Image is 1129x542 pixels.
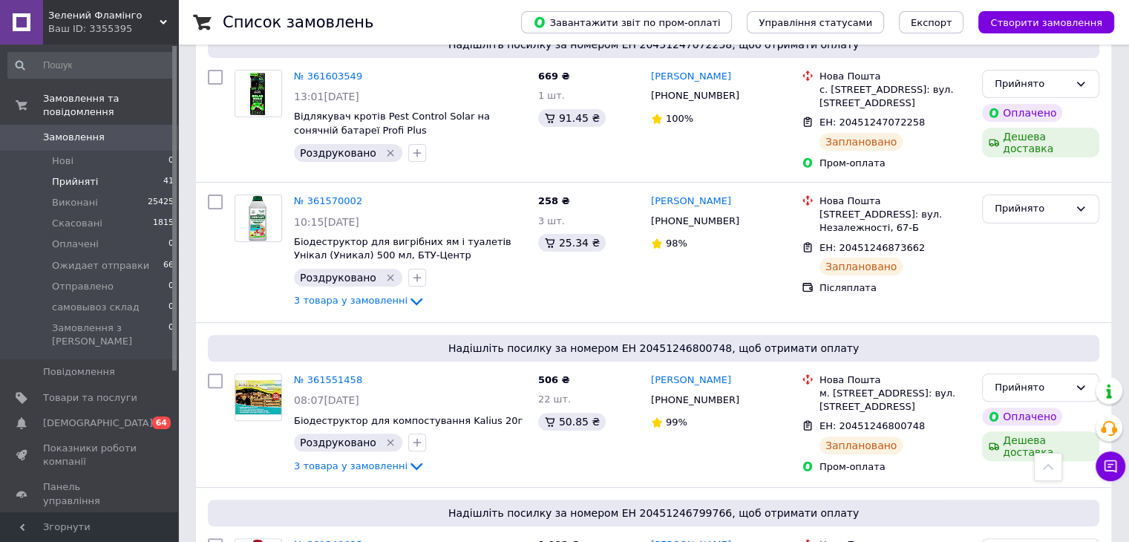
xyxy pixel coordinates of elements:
[294,236,511,261] a: Біодеструктор для вигрібних ям і туалетів Унікал (Уникал) 500 мл, БТУ-Центр
[43,417,153,430] span: [DEMOGRAPHIC_DATA]
[43,365,115,379] span: Повідомлення
[666,113,693,124] span: 100%
[52,301,140,314] span: самовывоз склад
[819,157,970,170] div: Пром-оплата
[294,91,359,102] span: 13:01[DATE]
[759,17,872,28] span: Управління статусами
[168,238,174,251] span: 0
[819,281,970,295] div: Післяплата
[819,208,970,235] div: [STREET_ADDRESS]: вул. Незалежності, 67-Б
[152,417,171,429] span: 64
[235,71,281,117] img: Фото товару
[7,52,175,79] input: Пошук
[223,13,373,31] h1: Список замовлень
[978,11,1114,33] button: Створити замовлення
[163,175,174,189] span: 41
[153,217,174,230] span: 1815
[52,259,149,272] span: Ожидает отправки
[819,83,970,110] div: с. [STREET_ADDRESS]: вул. [STREET_ADDRESS]
[819,195,970,208] div: Нова Пошта
[819,242,925,253] span: ЕН: 20451246873662
[235,380,281,414] img: Фото товару
[294,415,523,426] span: Біодеструктор для компостування Kalius 20г
[52,280,114,293] span: Отправлено
[148,196,174,209] span: 25425
[214,506,1093,520] span: Надішліть посилку за номером ЕН 20451246799766, щоб отримати оплату
[819,133,903,151] div: Заплановано
[533,16,720,29] span: Завантажити звіт по пром-оплаті
[819,258,903,275] div: Заплановано
[819,420,925,431] span: ЕН: 20451246800748
[294,460,408,471] span: 3 товара у замовленні
[995,380,1069,396] div: Прийнято
[43,480,137,507] span: Панель управління
[294,216,359,228] span: 10:15[DATE]
[384,272,396,284] svg: Видалити мітку
[982,128,1099,157] div: Дешева доставка
[819,117,925,128] span: ЕН: 20451247072258
[995,201,1069,217] div: Прийнято
[651,373,731,388] a: [PERSON_NAME]
[899,11,964,33] button: Експорт
[538,234,606,252] div: 25.34 ₴
[52,154,73,168] span: Нові
[538,109,606,127] div: 91.45 ₴
[168,280,174,293] span: 0
[43,92,178,119] span: Замовлення та повідомлення
[52,321,168,348] span: Замовлення з [PERSON_NAME]
[235,70,282,117] a: Фото товару
[982,104,1062,122] div: Оплачено
[538,413,606,431] div: 50.85 ₴
[747,11,884,33] button: Управління статусами
[52,238,99,251] span: Оплачені
[538,374,570,385] span: 506 ₴
[294,195,362,206] a: № 361570002
[538,394,571,405] span: 22 шт.
[990,17,1102,28] span: Створити замовлення
[168,301,174,314] span: 0
[538,90,565,101] span: 1 шт.
[300,437,376,448] span: Роздруковано
[52,196,98,209] span: Виконані
[43,131,105,144] span: Замовлення
[982,431,1099,461] div: Дешева доставка
[521,11,732,33] button: Завантажити звіт по пром-оплаті
[294,374,362,385] a: № 361551458
[648,86,742,105] div: [PHONE_NUMBER]
[235,373,282,421] a: Фото товару
[214,341,1093,356] span: Надішліть посилку за номером ЕН 20451246800748, щоб отримати оплату
[48,22,178,36] div: Ваш ID: 3355395
[666,417,687,428] span: 99%
[538,71,570,82] span: 669 ₴
[294,296,408,307] span: 3 товара у замовленні
[294,295,425,306] a: 3 товара у замовленні
[300,272,376,284] span: Роздруковано
[648,391,742,410] div: [PHONE_NUMBER]
[294,111,490,136] a: Відлякувач кротів Pest Control Solar на сонячній батареї Profi Plus
[819,460,970,474] div: Пром-оплата
[651,70,731,84] a: [PERSON_NAME]
[648,212,742,231] div: [PHONE_NUMBER]
[819,70,970,83] div: Нова Пошта
[1096,451,1125,481] button: Чат з покупцем
[52,217,102,230] span: Скасовані
[819,437,903,454] div: Заплановано
[294,394,359,406] span: 08:07[DATE]
[538,215,565,226] span: 3 шт.
[300,147,376,159] span: Роздруковано
[48,9,160,22] span: Зелений Фламінго
[168,154,174,168] span: 0
[294,460,425,471] a: 3 товара у замовленні
[911,17,952,28] span: Експорт
[163,259,174,272] span: 66
[43,391,137,405] span: Товари та послуги
[168,321,174,348] span: 0
[651,195,731,209] a: [PERSON_NAME]
[384,437,396,448] svg: Видалити мітку
[243,195,273,241] img: Фото товару
[819,373,970,387] div: Нова Пошта
[995,76,1069,92] div: Прийнято
[384,147,396,159] svg: Видалити мітку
